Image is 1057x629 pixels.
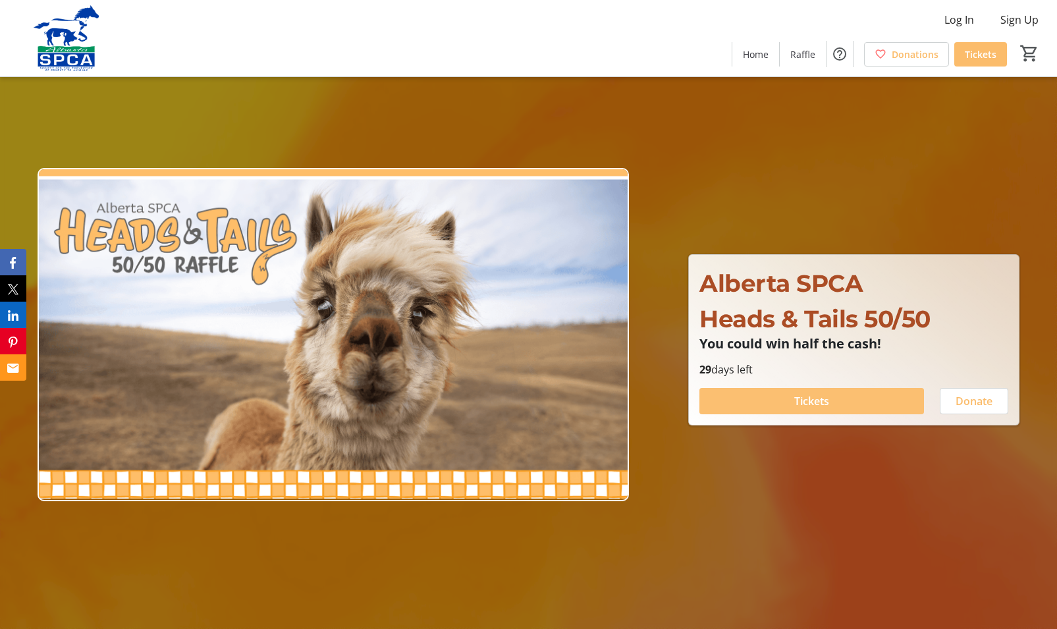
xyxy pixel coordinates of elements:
p: You could win half the cash! [699,337,1008,351]
button: Sign Up [990,9,1049,30]
img: Alberta SPCA's Logo [8,5,125,71]
img: Campaign CTA Media Photo [38,168,629,501]
button: Cart [1017,41,1041,65]
span: Log In [944,12,974,28]
span: Tickets [965,47,996,61]
button: Donate [940,388,1008,414]
a: Home [732,42,779,67]
a: Tickets [954,42,1007,67]
span: Raffle [790,47,815,61]
span: Donations [892,47,938,61]
span: Tickets [794,393,829,409]
a: Raffle [780,42,826,67]
a: Donations [864,42,949,67]
span: Donate [956,393,992,409]
button: Help [827,41,853,67]
span: Alberta SPCA [699,269,863,298]
button: Tickets [699,388,924,414]
p: days left [699,362,1008,377]
button: Log In [934,9,985,30]
span: Heads & Tails 50/50 [699,304,931,333]
span: Home [743,47,769,61]
span: 29 [699,362,711,377]
span: Sign Up [1000,12,1039,28]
